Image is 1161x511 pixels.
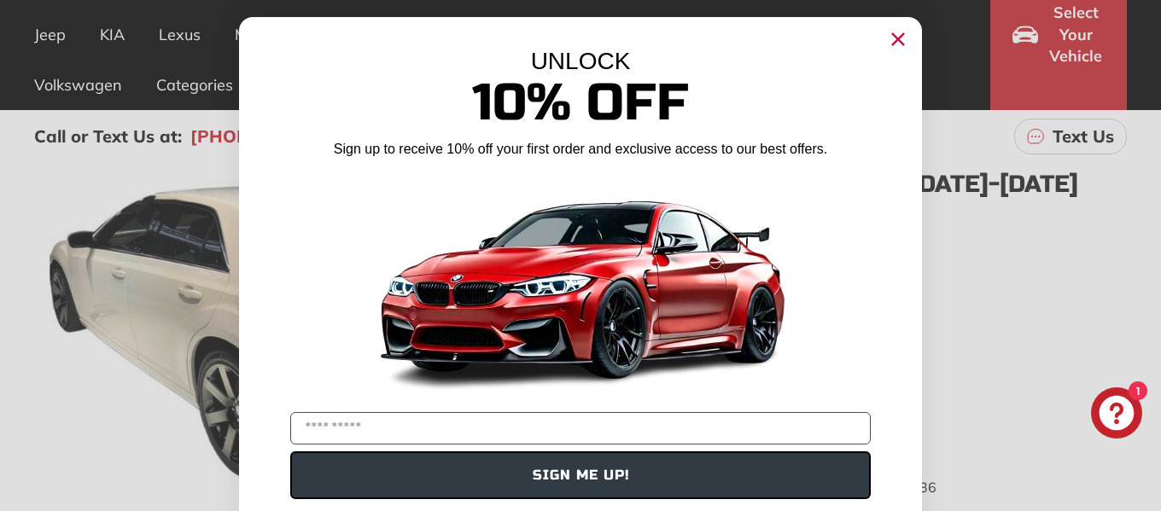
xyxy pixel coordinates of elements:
img: Banner showing BMW 4 Series Body kit [367,165,794,405]
button: Close dialog [884,26,912,53]
span: UNLOCK [531,48,631,74]
inbox-online-store-chat: Shopify online store chat [1086,387,1147,443]
input: YOUR EMAIL [290,412,871,444]
span: Sign up to receive 10% off your first order and exclusive access to our best offers. [334,142,827,156]
button: SIGN ME UP! [290,451,871,499]
span: 10% Off [472,72,689,134]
